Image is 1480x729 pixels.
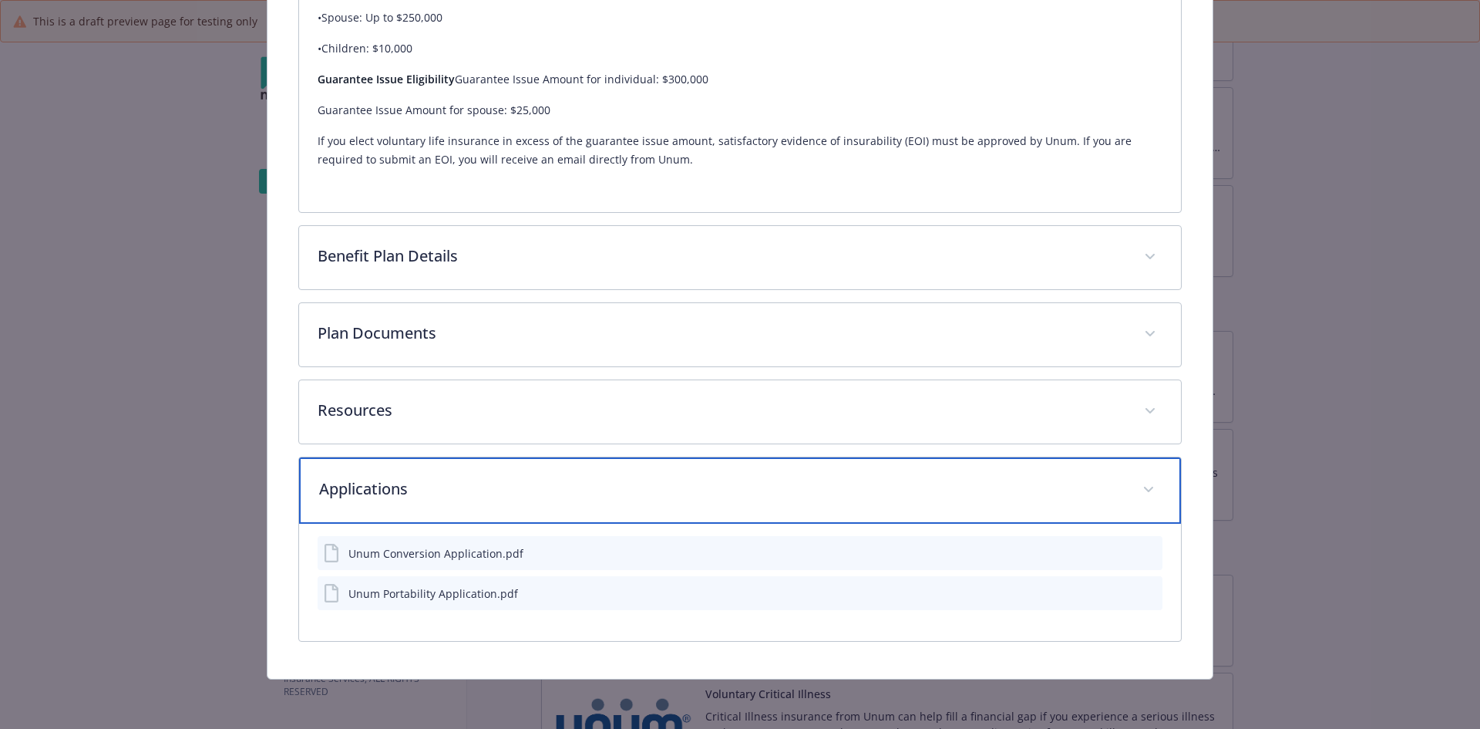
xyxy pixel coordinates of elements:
p: Applications [319,478,1125,501]
div: Unum Conversion Application.pdf [348,545,523,562]
button: download file [1118,586,1130,602]
p: •Spouse: Up to $250,000 [318,8,1163,27]
button: download file [1118,545,1130,562]
button: preview file [1142,586,1156,602]
div: Plan Documents [299,303,1182,366]
p: Plan Documents [318,322,1126,345]
p: Guarantee Issue Amount for spouse: $25,000 [318,101,1163,120]
p: Benefit Plan Details [318,245,1126,268]
button: preview file [1142,545,1156,562]
p: Guarantee Issue Amount for individual: $300,000 [318,70,1163,89]
div: Applications [299,457,1182,524]
p: If you elect voluntary life insurance in excess of the guarantee issue amount, satisfactory evide... [318,132,1163,169]
div: Resources [299,380,1182,444]
p: •Children: $10,000 [318,39,1163,58]
div: Benefit Plan Details [299,226,1182,289]
div: Unum Portability Application.pdf [348,586,518,602]
p: Resources [318,399,1126,422]
div: Applications [299,524,1182,641]
strong: Guarantee Issue Eligibility [318,72,455,86]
